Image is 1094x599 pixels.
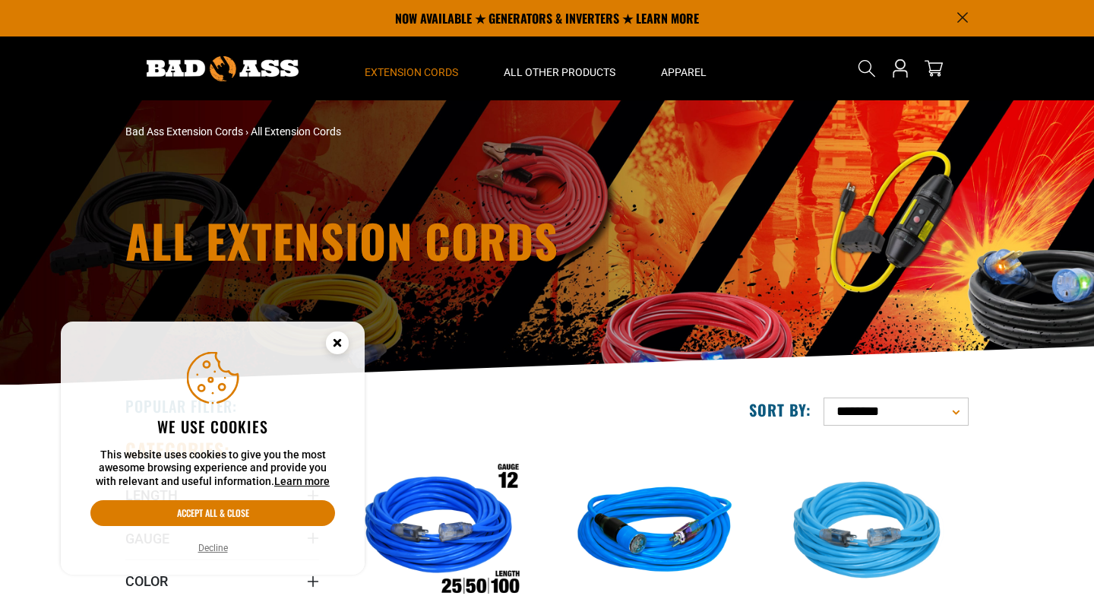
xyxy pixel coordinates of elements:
span: › [245,125,248,138]
nav: breadcrumbs [125,124,680,140]
span: Apparel [661,65,707,79]
span: Color [125,572,168,590]
img: Bad Ass Extension Cords [147,56,299,81]
summary: All Other Products [481,36,638,100]
aside: Cookie Consent [61,322,365,575]
h1: All Extension Cords [125,217,680,263]
span: All Other Products [504,65,615,79]
a: Learn more [274,475,330,487]
button: Accept all & close [90,500,335,526]
span: All Extension Cords [251,125,341,138]
summary: Search [855,56,879,81]
h2: We use cookies [90,417,335,436]
p: This website uses cookies to give you the most awesome browsing experience and provide you with r... [90,448,335,489]
summary: Extension Cords [342,36,481,100]
span: Extension Cords [365,65,458,79]
button: Decline [194,540,232,556]
label: Sort by: [749,400,811,420]
summary: Apparel [638,36,729,100]
a: Bad Ass Extension Cords [125,125,243,138]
